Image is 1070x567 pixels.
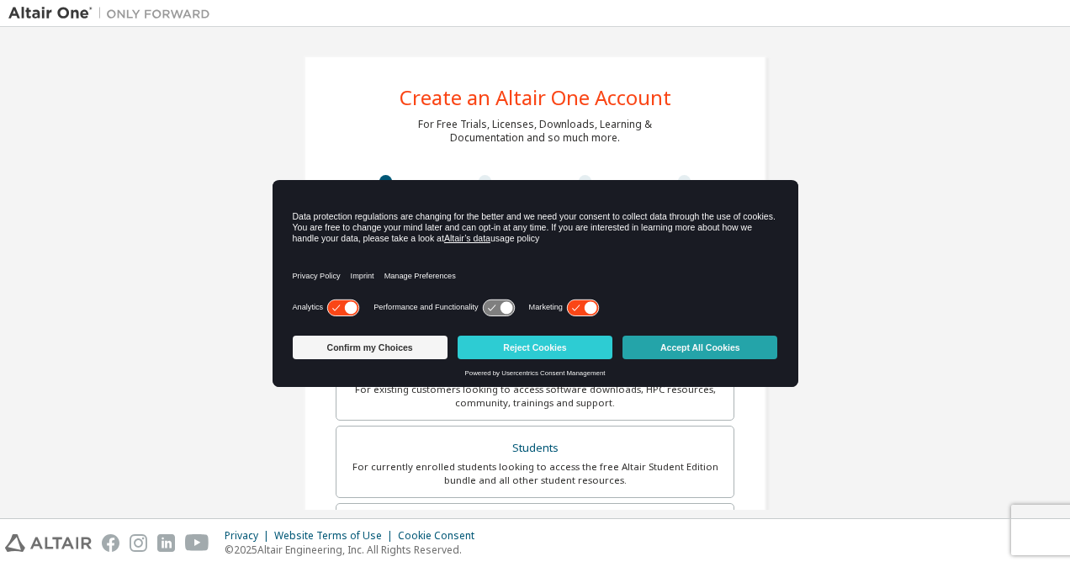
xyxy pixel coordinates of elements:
div: For currently enrolled students looking to access the free Altair Student Edition bundle and all ... [347,460,723,487]
img: altair_logo.svg [5,534,92,552]
div: For Free Trials, Licenses, Downloads, Learning & Documentation and so much more. [418,118,652,145]
img: facebook.svg [102,534,119,552]
p: © 2025 Altair Engineering, Inc. All Rights Reserved. [225,543,485,557]
img: linkedin.svg [157,534,175,552]
div: Cookie Consent [398,529,485,543]
div: Privacy [225,529,274,543]
div: Website Terms of Use [274,529,398,543]
div: Create an Altair One Account [400,87,671,108]
img: youtube.svg [185,534,209,552]
div: Students [347,437,723,460]
img: Altair One [8,5,219,22]
div: For existing customers looking to access software downloads, HPC resources, community, trainings ... [347,383,723,410]
img: instagram.svg [130,534,147,552]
